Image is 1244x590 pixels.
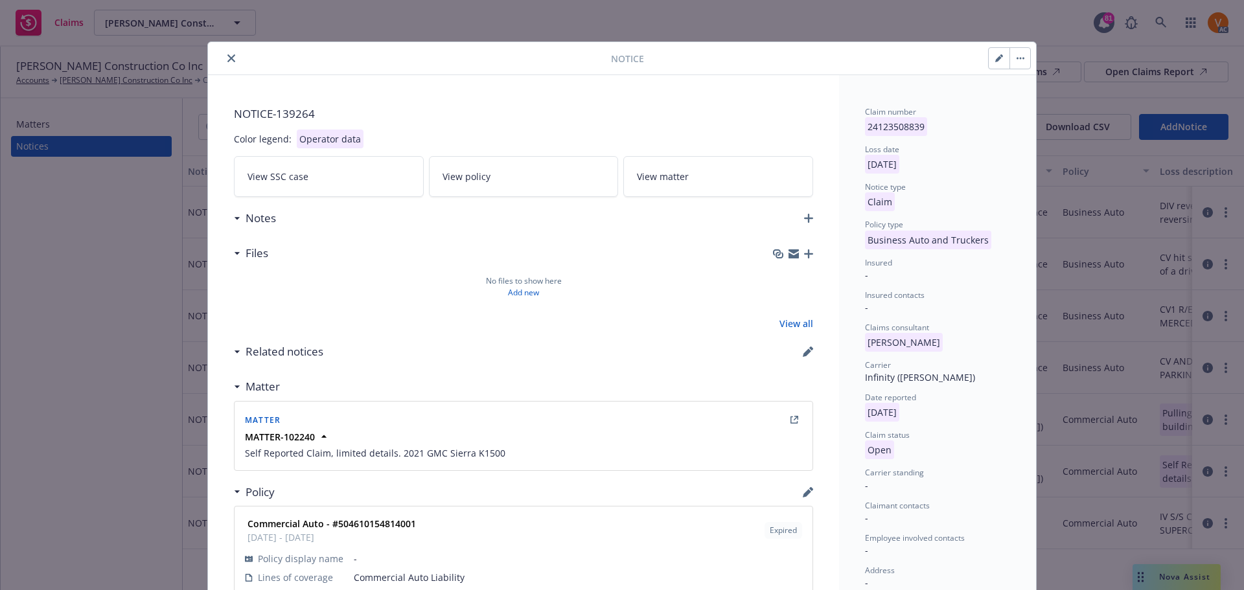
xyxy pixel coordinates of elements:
[234,132,292,146] div: Color legend:
[865,576,868,589] span: -
[865,269,868,281] span: -
[787,412,802,427] a: external
[611,52,644,65] span: Notice
[865,479,868,492] span: -
[865,444,894,456] span: Open
[246,210,276,227] h3: Notes
[865,192,895,211] p: Claim
[246,343,323,360] h3: Related notices
[246,245,268,262] h3: Files
[637,170,689,183] span: View matter
[234,106,813,122] span: NOTICE- 139264
[354,552,802,565] span: -
[865,370,1010,384] div: Infinity ([PERSON_NAME])
[865,322,929,333] span: Claims consultant
[865,406,899,418] span: [DATE]
[248,517,416,530] strong: Commercial Auto - #504610154814001
[245,446,802,460] span: Self Reported Claim, limited details. 2021 GMC Sierra K1500
[234,156,424,197] a: View SSC case
[865,106,916,117] span: Claim number
[246,484,275,501] h3: Policy
[865,333,943,352] p: [PERSON_NAME]
[865,144,899,155] span: Loss date
[779,317,813,330] a: View all
[865,158,899,170] span: [DATE]
[248,530,416,544] span: [DATE] - [DATE]
[865,257,892,268] span: Insured
[865,500,930,511] span: Claimant contacts
[234,484,275,501] div: Policy
[865,301,868,313] span: -
[224,51,239,66] button: close
[865,392,916,403] span: Date reported
[865,512,868,524] span: -
[429,156,619,197] a: View policy
[865,467,924,478] span: Carrier standing
[770,525,797,536] span: Expired
[245,431,315,443] strong: MATTER-102240
[865,219,903,230] span: Policy type
[234,378,280,395] div: Matter
[865,440,894,459] p: Open
[865,403,899,422] p: [DATE]
[246,378,280,395] h3: Matter
[234,210,276,227] div: Notes
[865,532,965,543] span: Employee involved contacts
[354,571,802,584] span: Commercial Auto Liability
[234,245,268,262] div: Files
[234,343,323,360] div: Related notices
[865,429,910,440] span: Claim status
[865,544,868,556] span: -
[865,120,927,133] span: 24123508839
[258,552,343,565] span: Policy display name
[865,117,927,136] p: 24123508839
[248,170,308,183] span: View SSC case
[865,181,906,192] span: Notice type
[865,234,991,246] span: Business Auto and Truckers
[865,289,925,301] span: Insured contacts
[297,130,363,148] div: Operator data
[865,155,899,174] p: [DATE]
[865,565,895,576] span: Address
[486,275,562,287] span: No files to show here
[623,156,813,197] a: View matter
[865,359,891,370] span: Carrier
[245,414,281,425] span: Matter
[508,287,539,299] a: Add new
[258,571,333,584] span: Lines of coverage
[865,336,943,348] span: [PERSON_NAME]
[865,196,895,208] span: Claim
[865,231,991,249] p: Business Auto and Truckers
[443,170,490,183] span: View policy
